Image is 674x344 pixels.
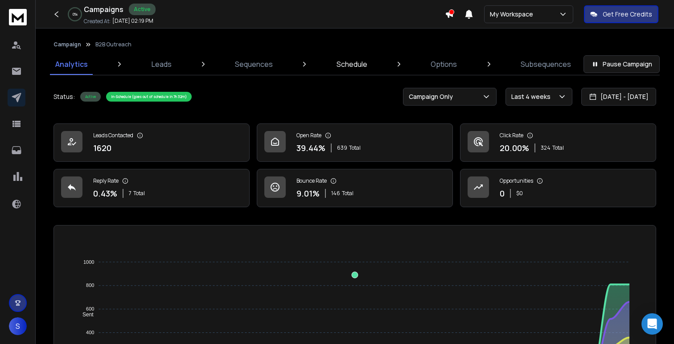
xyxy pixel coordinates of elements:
p: 0 [500,187,505,200]
span: 639 [337,144,347,152]
p: 0 % [73,12,78,17]
p: Reply Rate [93,177,119,184]
p: $ 0 [516,190,523,197]
a: Options [425,53,462,75]
div: Open Intercom Messenger [641,313,663,335]
p: Open Rate [296,132,321,139]
button: [DATE] - [DATE] [581,88,656,106]
a: Bounce Rate9.01%146Total [257,169,453,207]
a: Leads [146,53,177,75]
tspan: 800 [86,283,94,288]
span: Sent [76,311,94,318]
p: Opportunities [500,177,533,184]
span: 146 [331,190,340,197]
p: Bounce Rate [296,177,327,184]
p: [DATE] 02:19 PM [112,17,153,25]
tspan: 600 [86,306,94,311]
p: 20.00 % [500,142,529,154]
a: Sequences [230,53,278,75]
span: Total [552,144,564,152]
div: Active [129,4,156,15]
a: Reply Rate0.43%7Total [53,169,250,207]
p: My Workspace [490,10,537,19]
tspan: 400 [86,330,94,335]
img: logo [9,9,27,25]
p: Created At: [84,18,111,25]
p: Status: [53,92,75,101]
div: In-Schedule (goes out of schedule in 7h 32m) [106,92,192,102]
p: 1620 [93,142,111,154]
a: Click Rate20.00%324Total [460,123,656,162]
span: 7 [129,190,132,197]
button: S [9,317,27,335]
p: Click Rate [500,132,523,139]
p: Leads [152,59,172,70]
span: 324 [541,144,551,152]
p: Subsequences [521,59,571,70]
p: 39.44 % [296,142,325,154]
p: Options [431,59,457,70]
span: Total [342,190,353,197]
p: Last 4 weeks [511,92,554,101]
button: Campaign [53,41,81,48]
p: 9.01 % [296,187,320,200]
span: Total [133,190,145,197]
a: Opportunities0$0 [460,169,656,207]
p: Schedule [337,59,367,70]
p: B2B Outreach [95,41,132,48]
p: Get Free Credits [603,10,652,19]
p: Leads Contacted [93,132,133,139]
p: Analytics [55,59,88,70]
span: Total [349,144,361,152]
button: Pause Campaign [584,55,660,73]
p: Sequences [235,59,273,70]
tspan: 1000 [83,259,94,265]
a: Leads Contacted1620 [53,123,250,162]
a: Schedule [331,53,373,75]
a: Open Rate39.44%639Total [257,123,453,162]
p: 0.43 % [93,187,117,200]
h1: Campaigns [84,4,123,15]
p: Campaign Only [409,92,456,101]
button: Get Free Credits [584,5,658,23]
div: Active [80,92,101,102]
a: Subsequences [515,53,576,75]
a: Analytics [50,53,93,75]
